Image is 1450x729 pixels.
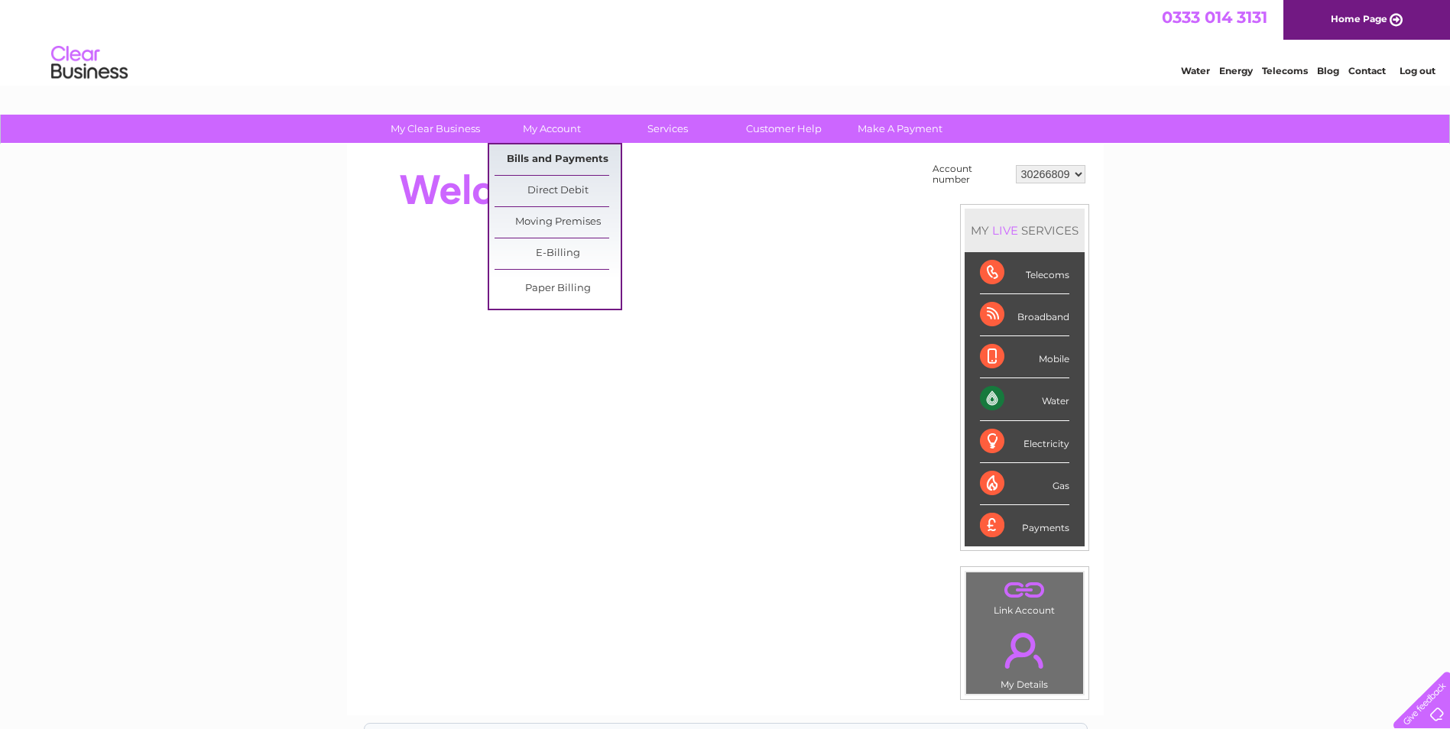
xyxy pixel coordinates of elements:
[495,274,621,304] a: Paper Billing
[1162,8,1267,27] a: 0333 014 3131
[721,115,847,143] a: Customer Help
[495,176,621,206] a: Direct Debit
[488,115,615,143] a: My Account
[1219,65,1253,76] a: Energy
[1317,65,1339,76] a: Blog
[372,115,498,143] a: My Clear Business
[980,336,1069,378] div: Mobile
[837,115,963,143] a: Make A Payment
[1348,65,1386,76] a: Contact
[980,463,1069,505] div: Gas
[50,40,128,86] img: logo.png
[989,223,1021,238] div: LIVE
[965,209,1085,252] div: MY SERVICES
[1400,65,1435,76] a: Log out
[980,505,1069,546] div: Payments
[495,144,621,175] a: Bills and Payments
[495,207,621,238] a: Moving Premises
[970,624,1079,677] a: .
[965,620,1084,695] td: My Details
[980,252,1069,294] div: Telecoms
[970,576,1079,603] a: .
[1181,65,1210,76] a: Water
[980,421,1069,463] div: Electricity
[965,572,1084,620] td: Link Account
[929,160,1012,189] td: Account number
[495,238,621,269] a: E-Billing
[365,8,1087,74] div: Clear Business is a trading name of Verastar Limited (registered in [GEOGRAPHIC_DATA] No. 3667643...
[980,294,1069,336] div: Broadband
[605,115,731,143] a: Services
[1262,65,1308,76] a: Telecoms
[980,378,1069,420] div: Water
